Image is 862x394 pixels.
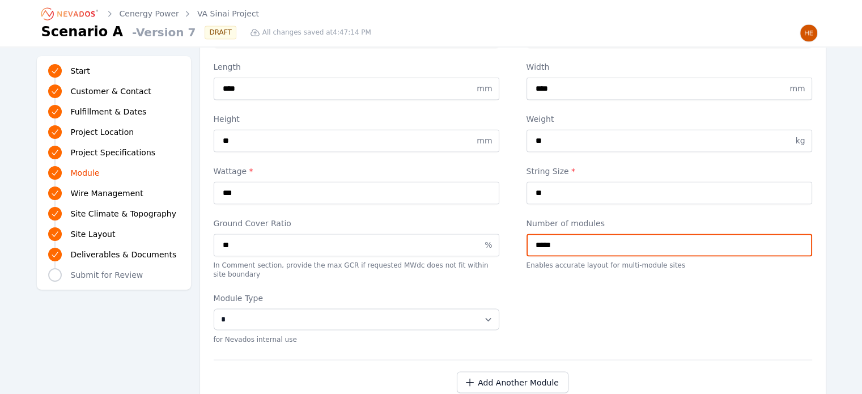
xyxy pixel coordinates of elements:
span: Project Specifications [71,147,156,158]
label: Weight [526,113,812,125]
label: Number of modules [526,218,812,229]
nav: Progress [48,63,180,283]
label: Width [526,61,812,73]
span: Site Layout [71,228,116,240]
span: Wire Management [71,188,143,199]
span: Fulfillment & Dates [71,106,147,117]
a: VA Sinai Project [197,8,259,19]
span: Deliverables & Documents [71,249,177,260]
button: Add Another Module [457,371,568,393]
label: Length [214,61,499,73]
span: All changes saved at 4:47:14 PM [262,28,371,37]
label: Module Type [214,293,499,304]
span: Start [71,65,90,77]
span: Site Climate & Topography [71,208,176,219]
span: Submit for Review [71,269,143,281]
span: Module [71,167,100,179]
div: DRAFT [205,26,236,39]
label: Height [214,113,499,125]
span: Project Location [71,126,134,138]
h1: Scenario A [41,23,124,41]
p: Enables accurate layout for multi-module sites [526,261,812,270]
p: In Comment section, provide the max GCR if requested MWdc does not fit within site boundary [214,261,499,279]
a: Cenergy Power [120,8,179,19]
label: Wattage [214,166,499,177]
span: Customer & Contact [71,86,151,97]
img: Henar Luque [800,24,818,42]
nav: Breadcrumb [41,5,260,23]
label: Ground Cover Ratio [214,218,499,229]
label: String Size [526,166,812,177]
p: for Nevados internal use [214,334,499,344]
span: - Version 7 [128,24,196,40]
